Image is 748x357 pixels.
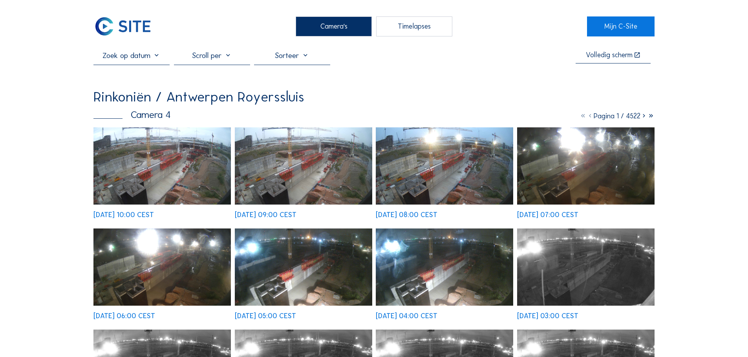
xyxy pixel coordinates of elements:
[93,228,231,306] img: image_53594550
[376,127,513,205] img: image_53595655
[93,110,171,120] div: Camera 4
[93,313,155,320] div: [DATE] 06:00 CEST
[93,90,304,104] div: Rinkoniën / Antwerpen Royerssluis
[376,212,437,219] div: [DATE] 08:00 CEST
[517,313,578,320] div: [DATE] 03:00 CEST
[587,16,654,36] a: Mijn C-Site
[93,51,170,60] input: Zoek op datum 󰅀
[517,228,655,306] img: image_53593581
[594,112,640,120] span: Pagina 1 / 4522
[235,127,372,205] img: image_53596218
[376,16,452,36] div: Timelapses
[586,52,633,59] div: Volledig scherm
[93,212,154,219] div: [DATE] 10:00 CEST
[296,16,372,36] div: Camera's
[93,127,231,205] img: image_53596792
[517,212,578,219] div: [DATE] 07:00 CEST
[376,228,513,306] img: image_53593878
[93,16,152,36] img: C-SITE Logo
[93,16,161,36] a: C-SITE Logo
[235,212,296,219] div: [DATE] 09:00 CEST
[235,228,372,306] img: image_53594172
[235,313,296,320] div: [DATE] 05:00 CEST
[517,127,655,205] img: image_53595100
[376,313,437,320] div: [DATE] 04:00 CEST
